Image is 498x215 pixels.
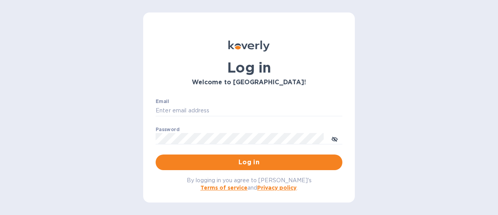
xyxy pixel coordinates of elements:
button: toggle password visibility [327,131,342,146]
img: Koverly [228,41,270,52]
span: Log in [162,158,336,167]
a: Privacy policy [257,185,296,191]
span: By logging in you agree to [PERSON_NAME]'s and . [187,177,312,191]
button: Log in [156,155,342,170]
input: Enter email address [156,105,342,117]
a: Terms of service [200,185,247,191]
h1: Log in [156,59,342,76]
label: Password [156,127,179,132]
h3: Welcome to [GEOGRAPHIC_DATA]! [156,79,342,86]
label: Email [156,99,169,104]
